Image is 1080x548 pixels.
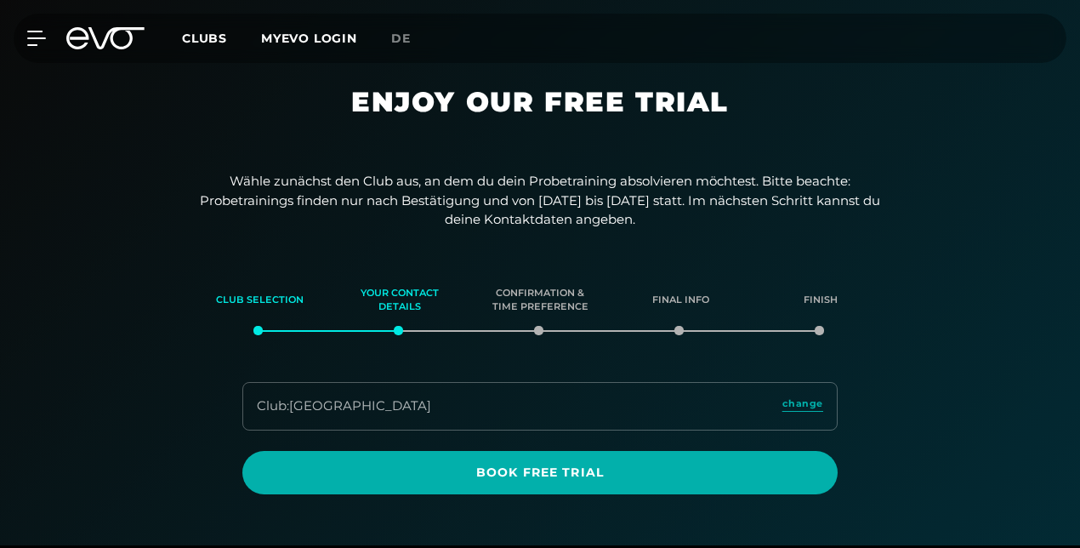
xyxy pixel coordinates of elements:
[263,464,817,482] span: Book Free Trial
[772,277,870,323] div: Finish
[257,397,431,416] div: Club : [GEOGRAPHIC_DATA]
[782,397,823,411] span: change
[632,277,730,323] div: Final info
[200,172,880,230] p: Wähle zunächst den Club aus, an dem du dein Probetraining absolvieren möchtest. Bitte beachte: Pr...
[182,31,227,46] span: Clubs
[149,85,931,146] h1: Enjoy our free trial
[211,277,309,323] div: Club selection
[261,31,357,46] a: MYEVO LOGIN
[391,31,411,46] span: de
[782,397,823,416] a: change
[182,30,261,46] a: Clubs
[242,451,838,494] a: Book Free Trial
[351,277,449,323] div: Your contact details
[492,277,589,323] div: Confirmation & time preference
[391,29,431,49] a: de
